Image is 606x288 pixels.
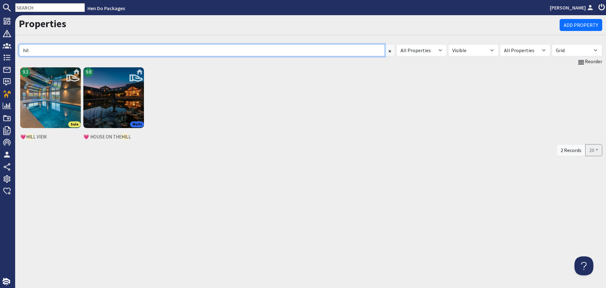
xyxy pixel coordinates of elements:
span: 9.8 [86,69,91,76]
span: 💗 L VIEW [20,133,81,141]
a: Properties [19,17,66,30]
span: 9.3 [23,69,28,76]
button: 20 [585,144,602,156]
span: 💗 HOUSE ON THE L [83,133,144,141]
a: [PERSON_NAME] [550,4,595,11]
img: 💗 HOUSE ON THE HILL's icon [83,67,144,128]
img: staytech_i_w-64f4e8e9ee0a9c174fd5317b4b171b261742d2d393467e5bdba4413f4f884c10.svg [3,278,10,285]
input: Search... [19,44,385,56]
input: SEARCH [15,3,85,12]
span: Multi [130,121,144,127]
iframe: Toggle Customer Support [574,256,593,275]
mark: HIL [26,134,33,140]
img: 💗 HILL VIEW's icon [20,67,81,128]
a: 💗 HOUSE ON THE HILL's icon9.8Multi💗 HOUSE ON THEHILL [82,66,145,143]
a: Reorder [577,58,602,66]
span: Sole [68,121,81,127]
div: 2 Records [556,144,585,156]
a: Hen Do Packages [87,5,125,11]
a: 💗 HILL VIEW's icon9.3Sole💗HILL VIEW [19,66,82,143]
a: Add Property [560,19,602,31]
mark: HIL [122,134,128,140]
